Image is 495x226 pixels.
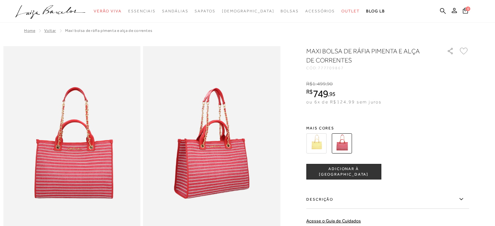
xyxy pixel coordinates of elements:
a: Acesse o Guia de Cuidados [306,218,361,223]
button: 0 [461,7,470,16]
span: Sandálias [162,9,188,13]
span: Mais cores [306,126,469,130]
h1: MAXI BOLSA DE RÁFIA PIMENTA E ALÇA DE CORRENTES [306,47,428,65]
span: Acessórios [305,9,335,13]
a: noSubCategoriesText [94,5,122,17]
i: , [326,81,333,87]
span: [DEMOGRAPHIC_DATA] [222,9,274,13]
span: Sapatos [195,9,215,13]
a: noSubCategoriesText [281,5,299,17]
img: MAXI BOLSA DE RÁFIA AMARELA E ALÇA DE CORRENTES [306,133,326,153]
a: noSubCategoriesText [222,5,274,17]
span: Essenciais [128,9,156,13]
span: Outlet [341,9,360,13]
i: R$ [306,89,313,95]
a: Home [24,28,35,33]
label: Descrição [306,190,469,209]
span: BLOG LB [366,9,385,13]
a: noSubCategoriesText [341,5,360,17]
a: noSubCategoriesText [162,5,188,17]
i: R$ [306,81,312,87]
span: ou 6x de R$124,99 sem juros [306,99,381,104]
a: BLOG LB [366,5,385,17]
span: 0 [466,7,470,11]
a: noSubCategoriesText [195,5,215,17]
a: Voltar [44,28,56,33]
span: ADICIONAR À [GEOGRAPHIC_DATA] [307,166,381,178]
span: 777709867 [318,66,344,70]
span: MAXI BOLSA DE RÁFIA PIMENTA E ALÇA DE CORRENTES [65,28,152,33]
span: Bolsas [281,9,299,13]
span: 749 [313,88,328,100]
i: , [328,91,336,97]
a: noSubCategoriesText [128,5,156,17]
img: MAXI BOLSA DE RÁFIA PIMENTA E ALÇA DE CORRENTES [332,133,352,153]
a: noSubCategoriesText [305,5,335,17]
div: CÓD: [306,66,436,70]
button: ADICIONAR À [GEOGRAPHIC_DATA] [306,164,381,179]
span: 1.499 [312,81,326,87]
span: Verão Viva [94,9,122,13]
span: 95 [329,90,336,97]
span: 90 [327,81,333,87]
